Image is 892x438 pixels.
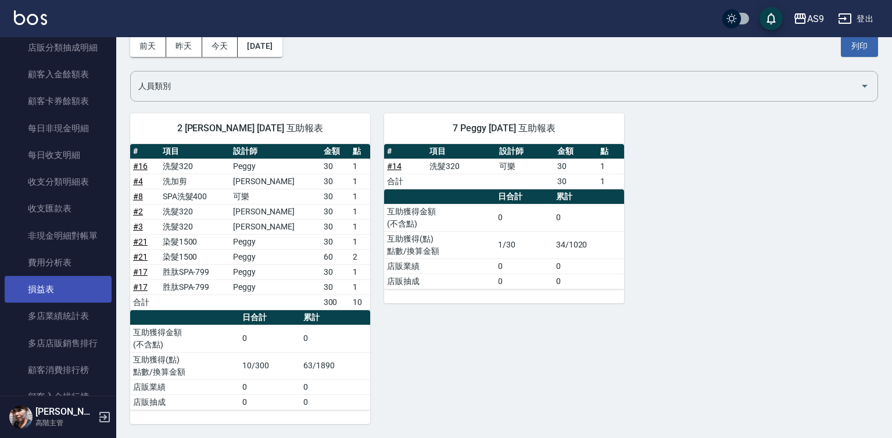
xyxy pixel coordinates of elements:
[5,115,112,142] a: 每日非現金明細
[160,144,230,159] th: 項目
[321,295,350,310] td: 300
[321,144,350,159] th: 金額
[160,219,230,234] td: 洗髮320
[230,249,321,264] td: Peggy
[5,195,112,222] a: 收支匯款表
[166,35,202,57] button: 昨天
[321,264,350,279] td: 30
[495,204,553,231] td: 0
[597,144,624,159] th: 點
[133,177,143,186] a: #4
[5,330,112,357] a: 多店店販銷售排行
[130,35,166,57] button: 前天
[597,174,624,189] td: 1
[495,274,553,289] td: 0
[133,222,143,231] a: #3
[321,279,350,295] td: 30
[495,189,553,204] th: 日合計
[5,276,112,303] a: 損益表
[5,34,112,61] a: 店販分類抽成明細
[5,357,112,383] a: 顧客消費排行榜
[230,189,321,204] td: 可樂
[495,231,553,259] td: 1/30
[398,123,610,134] span: 7 Peggy [DATE] 互助報表
[130,295,160,310] td: 合計
[350,219,370,234] td: 1
[300,325,370,352] td: 0
[5,303,112,329] a: 多店業績統計表
[130,310,370,410] table: a dense table
[807,12,824,26] div: AS9
[350,264,370,279] td: 1
[496,159,554,174] td: 可樂
[841,35,878,57] button: 列印
[321,189,350,204] td: 30
[384,231,495,259] td: 互助獲得(點) 點數/換算金額
[133,192,143,201] a: #8
[133,267,148,277] a: #17
[427,144,496,159] th: 項目
[160,174,230,189] td: 洗加剪
[384,189,624,289] table: a dense table
[760,7,783,30] button: save
[35,418,95,428] p: 高階主管
[350,204,370,219] td: 1
[135,76,855,96] input: 人員名稱
[160,234,230,249] td: 染髮1500
[133,252,148,261] a: #21
[230,234,321,249] td: Peggy
[230,204,321,219] td: [PERSON_NAME]
[597,159,624,174] td: 1
[321,234,350,249] td: 30
[300,394,370,410] td: 0
[133,237,148,246] a: #21
[350,295,370,310] td: 10
[5,249,112,276] a: 費用分析表
[230,174,321,189] td: [PERSON_NAME]
[130,325,239,352] td: 互助獲得金額 (不含點)
[133,161,148,171] a: #16
[350,189,370,204] td: 1
[553,204,624,231] td: 0
[384,204,495,231] td: 互助獲得金額 (不含點)
[5,383,112,410] a: 顧客入金排行榜
[553,231,624,259] td: 34/1020
[230,144,321,159] th: 設計師
[384,174,427,189] td: 合計
[239,325,300,352] td: 0
[495,259,553,274] td: 0
[160,204,230,219] td: 洗髮320
[5,142,112,168] a: 每日收支明細
[130,352,239,379] td: 互助獲得(點) 點數/換算金額
[350,234,370,249] td: 1
[384,274,495,289] td: 店販抽成
[350,144,370,159] th: 點
[130,379,239,394] td: 店販業績
[321,219,350,234] td: 30
[160,279,230,295] td: 胜肽SPA-799
[5,61,112,88] a: 顧客入金餘額表
[5,222,112,249] a: 非現金明細對帳單
[160,159,230,174] td: 洗髮320
[321,174,350,189] td: 30
[230,279,321,295] td: Peggy
[387,161,402,171] a: #14
[160,264,230,279] td: 胜肽SPA-799
[160,189,230,204] td: SPA洗髮400
[350,159,370,174] td: 1
[202,35,238,57] button: 今天
[321,159,350,174] td: 30
[427,159,496,174] td: 洗髮320
[350,249,370,264] td: 2
[321,204,350,219] td: 30
[239,394,300,410] td: 0
[5,168,112,195] a: 收支分類明細表
[553,274,624,289] td: 0
[130,394,239,410] td: 店販抽成
[300,379,370,394] td: 0
[130,144,370,310] table: a dense table
[496,144,554,159] th: 設計師
[300,310,370,325] th: 累計
[35,406,95,418] h5: [PERSON_NAME]
[855,77,874,95] button: Open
